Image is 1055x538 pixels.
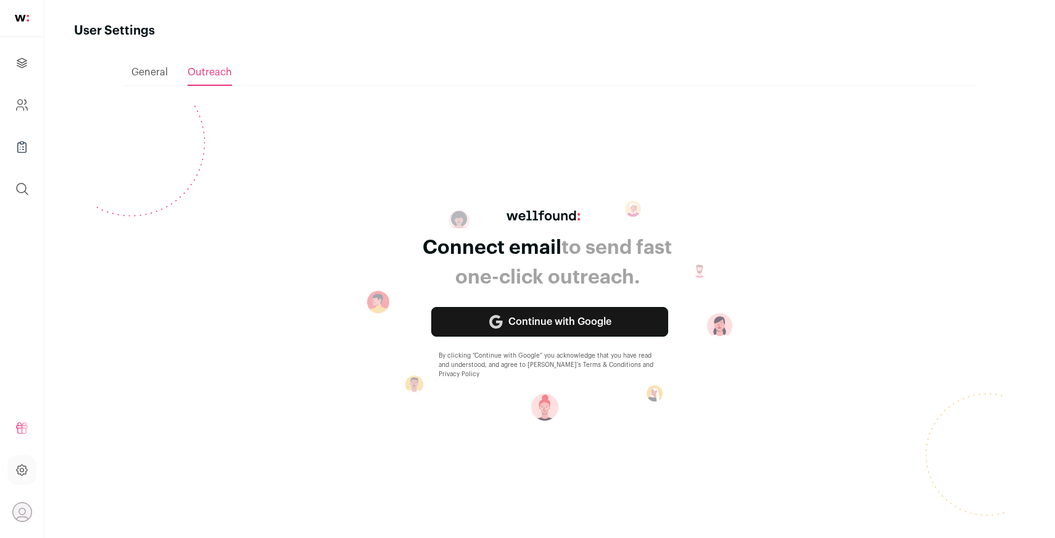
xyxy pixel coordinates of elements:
[439,351,661,379] div: By clicking “Continue with Google” you acknowledge that you have read and understood, and agree t...
[74,22,155,40] h1: User Settings
[7,48,36,78] a: Projects
[7,132,36,162] a: Company Lists
[423,233,672,292] div: to send fast one-click outreach.
[7,90,36,120] a: Company and ATS Settings
[431,307,668,337] a: Continue with Google
[423,238,561,258] span: Connect email
[15,15,29,22] img: wellfound-shorthand-0d5821cbd27db2630d0214b213865d53afaa358527fdda9d0ea32b1df1b89c2c.svg
[131,67,168,77] span: General
[131,60,168,85] a: General
[12,502,32,522] button: Open dropdown
[188,67,232,77] span: Outreach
